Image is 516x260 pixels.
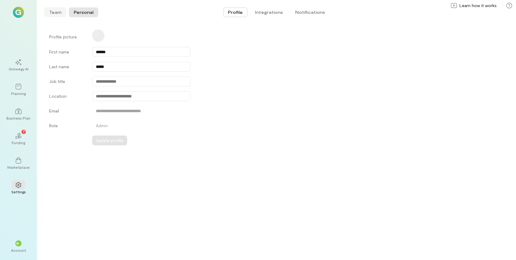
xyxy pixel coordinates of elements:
button: Team [44,7,66,17]
a: Planning [7,79,29,101]
button: Personal [69,7,98,17]
label: Email [49,108,86,116]
button: Update profile [92,136,127,145]
button: Integrations [250,7,288,17]
a: Growegy AI [7,54,29,76]
label: Profile picture [49,31,86,42]
span: Learn how it works [459,2,497,9]
label: Last name [49,64,86,72]
span: 7 [23,129,25,134]
label: Job title [49,78,86,86]
div: Business Plan [6,116,30,120]
div: Planning [11,91,26,96]
div: Growegy AI [9,66,29,71]
a: Settings [7,177,29,199]
div: Admin [92,123,190,131]
a: Business Plan [7,103,29,125]
label: First name [49,49,86,57]
button: Notifications [290,7,330,17]
label: Role [49,123,86,131]
label: Location [49,93,86,101]
button: Profile [223,7,248,17]
a: Funding [7,128,29,150]
div: Settings [11,189,26,194]
div: Marketplace [7,165,30,170]
div: Account [11,248,26,253]
a: Marketplace [7,152,29,175]
div: Funding [12,140,25,145]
